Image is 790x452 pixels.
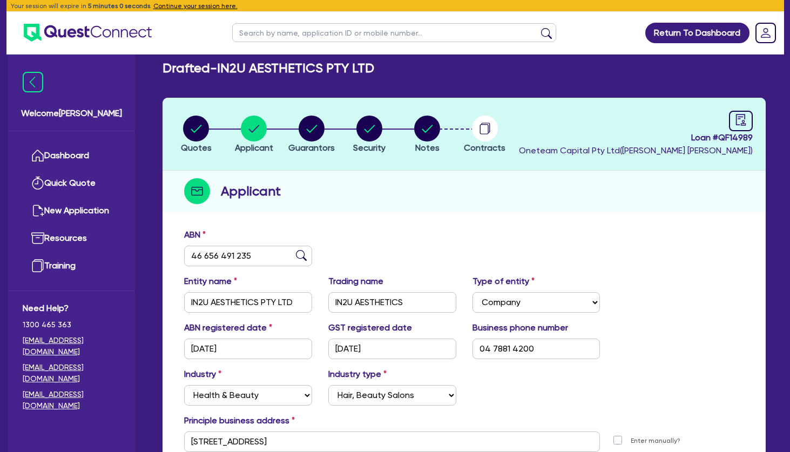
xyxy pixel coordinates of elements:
[752,19,780,47] a: Dropdown toggle
[23,170,120,197] a: Quick Quote
[463,115,506,155] button: Contracts
[328,321,412,334] label: GST registered date
[415,143,440,153] span: Notes
[288,115,335,155] button: Guarantors
[353,115,386,155] button: Security
[180,115,212,155] button: Quotes
[23,319,120,330] span: 1300 465 363
[153,1,238,11] button: Continue your session here.
[88,2,150,10] span: 5 minutes 0 seconds
[184,228,206,241] label: ABN
[729,111,753,131] a: audit
[234,115,274,155] button: Applicant
[24,24,152,42] img: quest-connect-logo-blue
[184,321,272,334] label: ABN registered date
[184,275,237,288] label: Entity name
[472,275,535,288] label: Type of entity
[296,250,307,261] img: abn-lookup icon
[328,339,456,359] input: DD / MM / YYYY
[23,72,43,92] img: icon-menu-close
[181,143,212,153] span: Quotes
[31,259,44,272] img: training
[232,23,556,42] input: Search by name, application ID or mobile number...
[21,107,122,120] span: Welcome [PERSON_NAME]
[288,143,335,153] span: Guarantors
[645,23,750,43] a: Return To Dashboard
[353,143,386,153] span: Security
[414,115,441,155] button: Notes
[163,60,374,76] h2: Drafted - IN2U AESTHETICS PTY LTD
[23,302,120,315] span: Need Help?
[328,275,383,288] label: Trading name
[23,389,120,411] a: [EMAIL_ADDRESS][DOMAIN_NAME]
[31,177,44,190] img: quick-quote
[328,368,387,381] label: Industry type
[184,368,221,381] label: Industry
[23,362,120,384] a: [EMAIL_ADDRESS][DOMAIN_NAME]
[23,252,120,280] a: Training
[472,321,568,334] label: Business phone number
[464,143,505,153] span: Contracts
[31,232,44,245] img: resources
[184,178,210,204] img: step-icon
[221,181,281,201] h2: Applicant
[235,143,273,153] span: Applicant
[23,197,120,225] a: New Application
[631,436,680,446] label: Enter manually?
[23,335,120,357] a: [EMAIL_ADDRESS][DOMAIN_NAME]
[519,131,753,144] span: Loan # QF14989
[184,339,312,359] input: DD / MM / YYYY
[519,145,753,156] span: Oneteam Capital Pty Ltd ( [PERSON_NAME] [PERSON_NAME] )
[184,414,295,427] label: Principle business address
[735,114,747,126] span: audit
[23,225,120,252] a: Resources
[23,142,120,170] a: Dashboard
[31,204,44,217] img: new-application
